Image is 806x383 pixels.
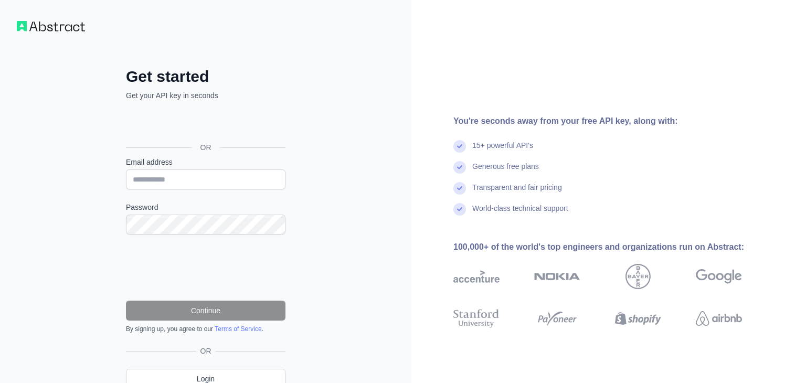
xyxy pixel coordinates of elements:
label: Email address [126,157,285,167]
p: Get your API key in seconds [126,90,285,101]
img: airbnb [696,307,742,330]
img: accenture [453,264,500,289]
img: Workflow [17,21,85,31]
img: check mark [453,140,466,153]
img: payoneer [534,307,580,330]
div: By signing up, you agree to our . [126,325,285,333]
div: 15+ powerful API's [472,140,533,161]
img: bayer [625,264,651,289]
iframe: reCAPTCHA [126,247,285,288]
h2: Get started [126,67,285,86]
div: You're seconds away from your free API key, along with: [453,115,776,127]
div: Transparent and fair pricing [472,182,562,203]
img: check mark [453,203,466,216]
img: shopify [615,307,661,330]
img: stanford university [453,307,500,330]
span: OR [196,346,216,356]
iframe: Sign in with Google Button [121,112,289,135]
span: OR [192,142,220,153]
img: nokia [534,264,580,289]
div: Generous free plans [472,161,539,182]
button: Continue [126,301,285,321]
img: google [696,264,742,289]
a: Terms of Service [215,325,261,333]
img: check mark [453,161,466,174]
div: World-class technical support [472,203,568,224]
div: 100,000+ of the world's top engineers and organizations run on Abstract: [453,241,776,253]
img: check mark [453,182,466,195]
label: Password [126,202,285,212]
